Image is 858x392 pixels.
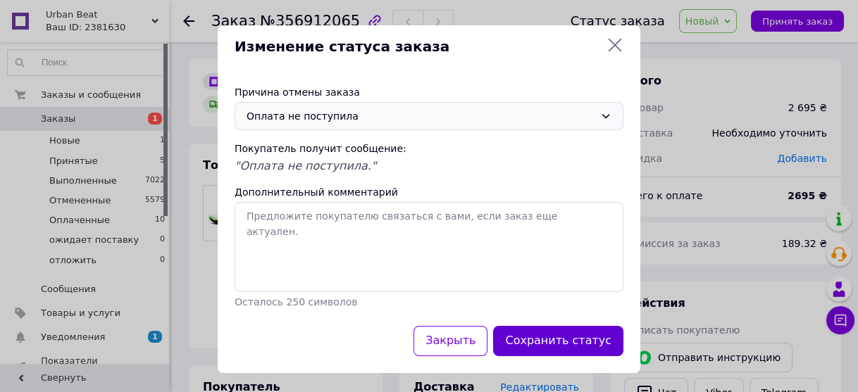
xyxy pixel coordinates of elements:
[235,37,601,57] span: Изменение статуса заказа
[414,326,487,356] button: Закрыть
[235,141,623,156] div: Покупатель получит сообщение:
[235,159,376,172] span: "Оплата не поступила."
[235,85,623,99] div: Причина отмены заказа
[235,186,398,198] label: Дополнительный комментарий
[247,108,595,124] div: Оплата не поступила
[493,326,623,356] button: Сохранить статус
[235,296,357,308] span: Осталось 250 символов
